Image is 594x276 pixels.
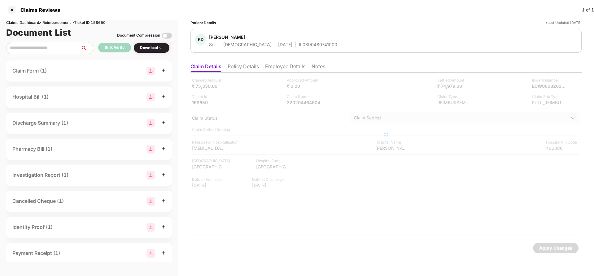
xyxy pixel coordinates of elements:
[146,249,155,258] img: svg+xml;base64,PHN2ZyBpZD0iR3JvdXBfMjg4MTMiIGRhdGEtbmFtZT0iR3JvdXAgMjg4MTMiIHhtbG5zPSJodHRwOi8vd3...
[12,93,49,101] div: Hospital Bill (1)
[12,67,47,75] div: Claim Form (1)
[582,7,594,13] div: 1 of 1
[161,120,166,125] span: plus
[146,223,155,232] img: svg+xml;base64,PHN2ZyBpZD0iR3JvdXBfMjg4MTMiIGRhdGEtbmFtZT0iR3JvdXAgMjg4MTMiIHhtbG5zPSJodHRwOi8vd3...
[6,26,71,39] h1: Document List
[12,119,68,127] div: Discharge Summary (1)
[146,119,155,127] img: svg+xml;base64,PHN2ZyBpZD0iR3JvdXBfMjg4MTMiIGRhdGEtbmFtZT0iR3JvdXAgMjg4MTMiIHhtbG5zPSJodHRwOi8vd3...
[12,145,52,153] div: Pharmacy Bill (1)
[12,249,60,257] div: Payment Receipt (1)
[228,63,259,72] li: Policy Details
[299,42,337,47] div: IL0890480741000
[265,63,305,72] li: Employee Details
[190,20,216,26] div: Patient Details
[117,33,160,38] div: Document Compression
[17,7,60,13] div: Claims Reviews
[146,67,155,75] img: svg+xml;base64,PHN2ZyBpZD0iR3JvdXBfMjg4MTMiIGRhdGEtbmFtZT0iR3JvdXAgMjg4MTMiIHhtbG5zPSJodHRwOi8vd3...
[80,46,93,51] span: search
[161,94,166,99] span: plus
[158,46,163,51] img: svg+xml;base64,PHN2ZyBpZD0iRHJvcGRvd24tMzJ4MzIiIHhtbG5zPSJodHRwOi8vd3d3LnczLm9yZy8yMDAwL3N2ZyIgd2...
[161,251,166,255] span: plus
[105,45,124,51] div: Bulk Verify
[209,34,245,40] div: [PERSON_NAME]
[146,197,155,206] img: svg+xml;base64,PHN2ZyBpZD0iR3JvdXBfMjg4MTMiIGRhdGEtbmFtZT0iR3JvdXAgMjg4MTMiIHhtbG5zPSJodHRwOi8vd3...
[161,225,166,229] span: plus
[12,197,64,205] div: Cancelled Cheque (1)
[161,146,166,151] span: plus
[161,68,166,73] span: plus
[278,42,292,47] div: [DATE]
[195,34,206,45] div: KD
[161,198,166,203] span: plus
[140,45,163,51] div: Download
[146,171,155,180] img: svg+xml;base64,PHN2ZyBpZD0iR3JvdXBfMjg4MTMiIGRhdGEtbmFtZT0iR3JvdXAgMjg4MTMiIHhtbG5zPSJodHRwOi8vd3...
[80,42,93,54] button: search
[12,223,53,231] div: Identity Proof (1)
[146,93,155,101] img: svg+xml;base64,PHN2ZyBpZD0iR3JvdXBfMjg4MTMiIGRhdGEtbmFtZT0iR3JvdXAgMjg4MTMiIHhtbG5zPSJodHRwOi8vd3...
[545,20,582,26] div: *Last Updated [DATE]
[12,171,68,179] div: Investigation Report (1)
[190,63,221,72] li: Claim Details
[209,42,217,47] div: Self
[161,172,166,177] span: plus
[223,42,272,47] div: [DEMOGRAPHIC_DATA]
[6,20,172,26] div: Claims Dashboard > Reimbursement > Ticket ID 158650
[162,31,172,41] img: svg+xml;base64,PHN2ZyBpZD0iVG9nZ2xlLTMyeDMyIiB4bWxucz0iaHR0cDovL3d3dy53My5vcmcvMjAwMC9zdmciIHdpZH...
[146,145,155,154] img: svg+xml;base64,PHN2ZyBpZD0iR3JvdXBfMjg4MTMiIGRhdGEtbmFtZT0iR3JvdXAgMjg4MTMiIHhtbG5zPSJodHRwOi8vd3...
[312,63,325,72] li: Notes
